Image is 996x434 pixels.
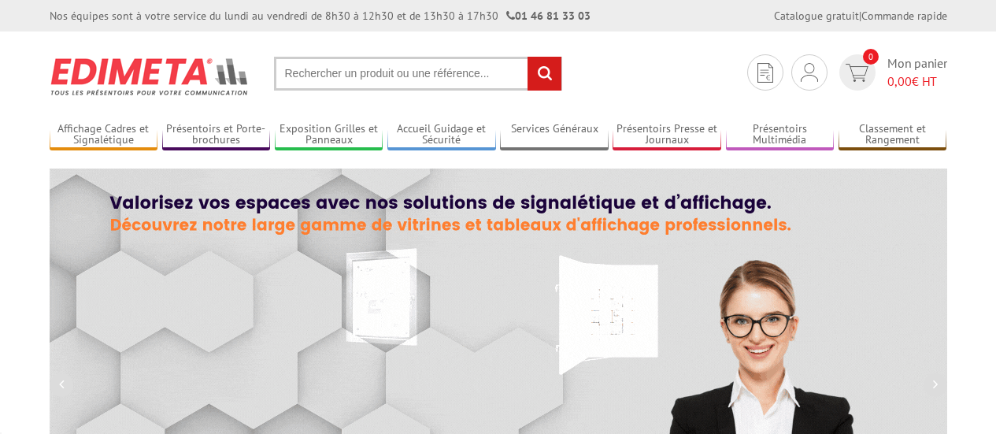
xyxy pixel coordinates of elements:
a: Classement et Rangement [839,122,947,148]
strong: 01 46 81 33 03 [506,9,591,23]
span: 0,00 [887,73,912,89]
input: Rechercher un produit ou une référence... [274,57,562,91]
img: Présentoir, panneau, stand - Edimeta - PLV, affichage, mobilier bureau, entreprise [50,47,250,106]
img: devis rapide [846,64,868,82]
a: Catalogue gratuit [774,9,859,23]
a: Présentoirs Multimédia [726,122,835,148]
img: devis rapide [757,63,773,83]
div: | [774,8,947,24]
a: Exposition Grilles et Panneaux [275,122,383,148]
span: Mon panier [887,54,947,91]
a: Services Généraux [500,122,609,148]
a: devis rapide 0 Mon panier 0,00€ HT [835,54,947,91]
a: Commande rapide [861,9,947,23]
a: Affichage Cadres et Signalétique [50,122,158,148]
a: Accueil Guidage et Sécurité [387,122,496,148]
input: rechercher [528,57,561,91]
div: Nos équipes sont à votre service du lundi au vendredi de 8h30 à 12h30 et de 13h30 à 17h30 [50,8,591,24]
img: devis rapide [801,63,818,82]
a: Présentoirs et Porte-brochures [162,122,271,148]
span: 0 [863,49,879,65]
a: Présentoirs Presse et Journaux [613,122,721,148]
span: € HT [887,72,947,91]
